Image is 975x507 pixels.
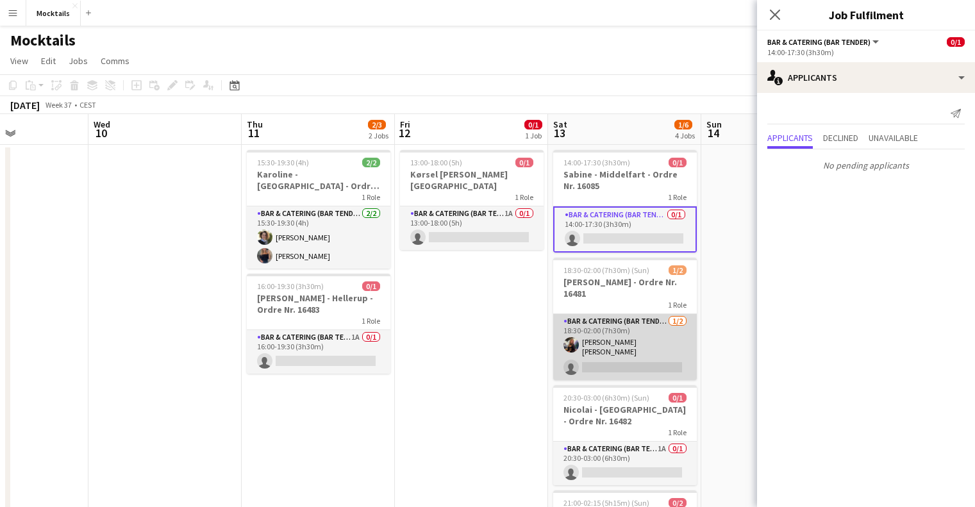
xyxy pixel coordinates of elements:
app-card-role: Bar & Catering (Bar Tender)0/114:00-17:30 (3h30m) [553,206,697,253]
h3: Kørsel [PERSON_NAME] [GEOGRAPHIC_DATA] [400,169,544,192]
span: 15:30-19:30 (4h) [257,158,309,167]
span: 1 Role [668,192,687,202]
span: 2/2 [362,158,380,167]
span: Edit [41,55,56,67]
span: 14:00-17:30 (3h30m) [563,158,630,167]
span: Sun [706,119,722,130]
span: Applicants [767,133,813,142]
span: 0/1 [515,158,533,167]
span: 1 Role [515,192,533,202]
app-job-card: 13:00-18:00 (5h)0/1Kørsel [PERSON_NAME] [GEOGRAPHIC_DATA]1 RoleBar & Catering (Bar Tender)1A0/113... [400,150,544,250]
div: 4 Jobs [675,131,695,140]
span: 14 [704,126,722,140]
h3: Job Fulfilment [757,6,975,23]
span: Jobs [69,55,88,67]
app-job-card: 15:30-19:30 (4h)2/2Karoline - [GEOGRAPHIC_DATA] - Ordre Nr. 165201 RoleBar & Catering (Bar Tender... [247,150,390,269]
span: 12 [398,126,410,140]
span: 0/1 [947,37,965,47]
app-card-role: Bar & Catering (Bar Tender)1A0/120:30-03:00 (6h30m) [553,442,697,485]
app-card-role: Bar & Catering (Bar Tender)1/218:30-02:00 (7h30m)[PERSON_NAME] [PERSON_NAME] [PERSON_NAME] [553,314,697,380]
span: 0/1 [669,158,687,167]
span: Wed [94,119,110,130]
app-job-card: 16:00-19:30 (3h30m)0/1[PERSON_NAME] - Hellerup - Ordre Nr. 164831 RoleBar & Catering (Bar Tender)... [247,274,390,374]
a: Comms [96,53,135,69]
app-card-role: Bar & Catering (Bar Tender)1A0/116:00-19:30 (3h30m) [247,330,390,374]
div: 1 Job [525,131,542,140]
h3: Nicolai - [GEOGRAPHIC_DATA] - Ordre Nr. 16482 [553,404,697,427]
span: Fri [400,119,410,130]
h1: Mocktails [10,31,76,50]
span: Week 37 [42,100,74,110]
a: Jobs [63,53,93,69]
a: Edit [36,53,61,69]
span: Bar & Catering (Bar Tender) [767,37,871,47]
span: 11 [245,126,263,140]
span: 16:00-19:30 (3h30m) [257,281,324,291]
span: 1/6 [674,120,692,129]
div: Applicants [757,62,975,93]
app-job-card: 20:30-03:00 (6h30m) (Sun)0/1Nicolai - [GEOGRAPHIC_DATA] - Ordre Nr. 164821 RoleBar & Catering (Ba... [553,385,697,485]
a: View [5,53,33,69]
div: 14:00-17:30 (3h30m) [767,47,965,57]
h3: Karoline - [GEOGRAPHIC_DATA] - Ordre Nr. 16520 [247,169,390,192]
span: 1 Role [668,300,687,310]
span: Thu [247,119,263,130]
h3: Sabine - Middelfart - Ordre Nr. 16085 [553,169,697,192]
span: Comms [101,55,129,67]
span: View [10,55,28,67]
button: Mocktails [26,1,81,26]
span: 20:30-03:00 (6h30m) (Sun) [563,393,649,403]
div: 2 Jobs [369,131,388,140]
span: 1 Role [362,192,380,202]
button: Bar & Catering (Bar Tender) [767,37,881,47]
span: 2/3 [368,120,386,129]
app-job-card: 14:00-17:30 (3h30m)0/1Sabine - Middelfart - Ordre Nr. 160851 RoleBar & Catering (Bar Tender)0/114... [553,150,697,253]
span: 18:30-02:00 (7h30m) (Sun) [563,265,649,275]
div: [DATE] [10,99,40,112]
span: 0/1 [362,281,380,291]
span: 0/1 [524,120,542,129]
span: 1 Role [668,428,687,437]
span: Sat [553,119,567,130]
span: Unavailable [869,133,918,142]
app-card-role: Bar & Catering (Bar Tender)2/215:30-19:30 (4h)[PERSON_NAME][PERSON_NAME] [247,206,390,269]
span: 13:00-18:00 (5h) [410,158,462,167]
p: No pending applicants [757,154,975,176]
app-job-card: 18:30-02:00 (7h30m) (Sun)1/2[PERSON_NAME] - Ordre Nr. 164811 RoleBar & Catering (Bar Tender)1/218... [553,258,697,380]
span: 13 [551,126,567,140]
h3: [PERSON_NAME] - Hellerup - Ordre Nr. 16483 [247,292,390,315]
span: 1 Role [362,316,380,326]
div: CEST [79,100,96,110]
app-card-role: Bar & Catering (Bar Tender)1A0/113:00-18:00 (5h) [400,206,544,250]
span: Declined [823,133,858,142]
h3: [PERSON_NAME] - Ordre Nr. 16481 [553,276,697,299]
span: 1/2 [669,265,687,275]
span: 10 [92,126,110,140]
span: 0/1 [669,393,687,403]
